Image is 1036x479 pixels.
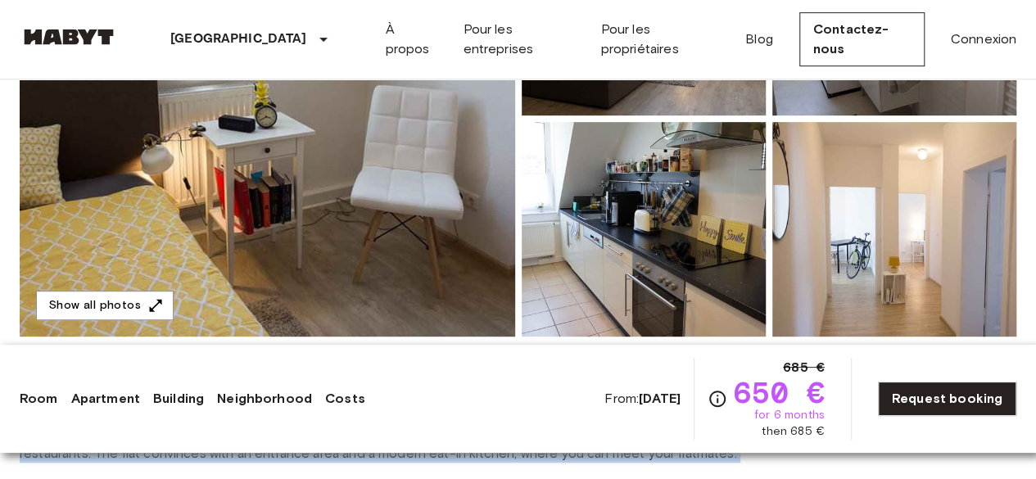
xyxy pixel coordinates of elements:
[36,291,174,321] button: Show all photos
[754,407,825,423] span: for 6 months
[20,29,118,45] img: Habyt
[522,122,766,337] img: Picture of unit DE-04-013-001-01HF
[783,358,825,377] span: 685 €
[71,389,140,409] a: Apartment
[463,20,574,59] a: Pour les entreprises
[799,12,925,66] a: Contactez-nous
[170,29,307,49] p: [GEOGRAPHIC_DATA]
[639,391,681,406] b: [DATE]
[708,389,727,409] svg: Check cost overview for full price breakdown. Please note that discounts apply to new joiners onl...
[745,29,773,49] a: Blog
[951,29,1016,49] a: Connexion
[762,423,825,440] span: then 685 €
[386,20,437,59] a: À propos
[217,389,312,409] a: Neighborhood
[772,122,1016,337] img: Picture of unit DE-04-013-001-01HF
[604,390,681,408] span: From:
[734,377,825,407] span: 650 €
[878,382,1016,416] a: Request booking
[600,20,719,59] a: Pour les propriétaires
[325,389,365,409] a: Costs
[153,389,204,409] a: Building
[20,389,58,409] a: Room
